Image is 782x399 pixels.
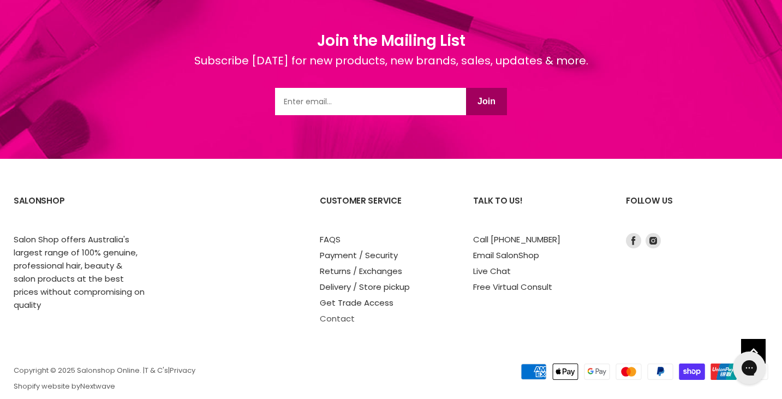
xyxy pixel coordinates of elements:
[741,339,766,364] a: Back to top
[320,265,402,277] a: Returns / Exchanges
[473,265,511,277] a: Live Chat
[473,249,539,261] a: Email SalonShop
[275,88,466,115] input: Email
[473,234,560,245] a: Call [PHONE_NUMBER]
[473,281,552,293] a: Free Virtual Consult
[320,234,341,245] a: FAQS
[194,52,588,88] div: Subscribe [DATE] for new products, new brands, sales, updates & more.
[466,88,507,115] button: Join
[14,233,145,312] p: Salon Shop offers Australia's largest range of 100% genuine, professional hair, beauty & salon pr...
[320,297,393,308] a: Get Trade Access
[320,249,398,261] a: Payment / Security
[194,29,588,52] h1: Join the Mailing List
[741,339,766,367] span: Back to top
[80,381,115,391] a: Nextwave
[320,313,355,324] a: Contact
[14,367,459,391] p: Copyright © 2025 Salonshop Online. | | Shopify website by
[727,348,771,388] iframe: Gorgias live chat messenger
[14,187,145,233] h2: SalonShop
[320,187,451,233] h2: Customer Service
[145,365,168,376] a: T & C's
[170,365,195,376] a: Privacy
[473,187,605,233] h2: Talk to us!
[320,281,410,293] a: Delivery / Store pickup
[626,187,768,233] h2: Follow us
